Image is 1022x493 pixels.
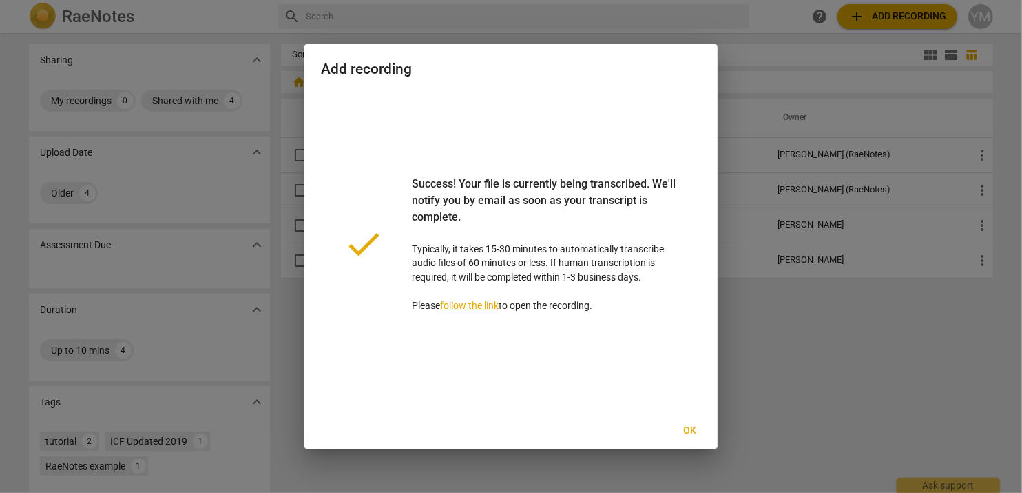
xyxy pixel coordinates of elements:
[440,300,499,311] a: follow the link
[679,424,701,438] span: Ok
[321,61,701,78] h2: Add recording
[343,223,384,265] span: done
[668,419,712,443] button: Ok
[412,176,679,313] p: Typically, it takes 15-30 minutes to automatically transcribe audio files of 60 minutes or less. ...
[412,176,679,242] div: Success! Your file is currently being transcribed. We'll notify you by email as soon as your tran...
